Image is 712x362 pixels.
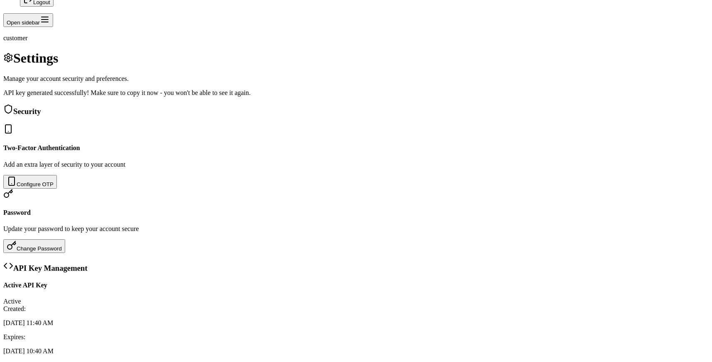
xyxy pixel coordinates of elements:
h4: Active API Key [3,282,709,289]
button: Configure OTP [3,175,57,189]
h1: Settings [3,51,709,66]
div: API key generated successfully! Make sure to copy it now - you won't be able to see it again. [3,89,709,97]
button: Open sidebar [3,13,53,27]
p: [DATE] 11:40 AM [3,319,709,327]
span: Expires: [3,333,25,340]
h3: Security [3,104,709,116]
p: Add an extra layer of security to your account [3,161,709,168]
span: Created: [3,305,26,312]
button: Change Password [3,239,65,253]
p: Manage your account security and preferences. [3,75,709,83]
p: Update your password to keep your account secure [3,225,709,233]
h4: Two-Factor Authentication [3,144,709,152]
h3: API Key Management [3,261,709,273]
span: customer [3,34,28,41]
span: Open sidebar [7,19,40,26]
p: [DATE] 10:40 AM [3,347,709,355]
h4: Password [3,209,709,216]
span: Active [3,298,21,305]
